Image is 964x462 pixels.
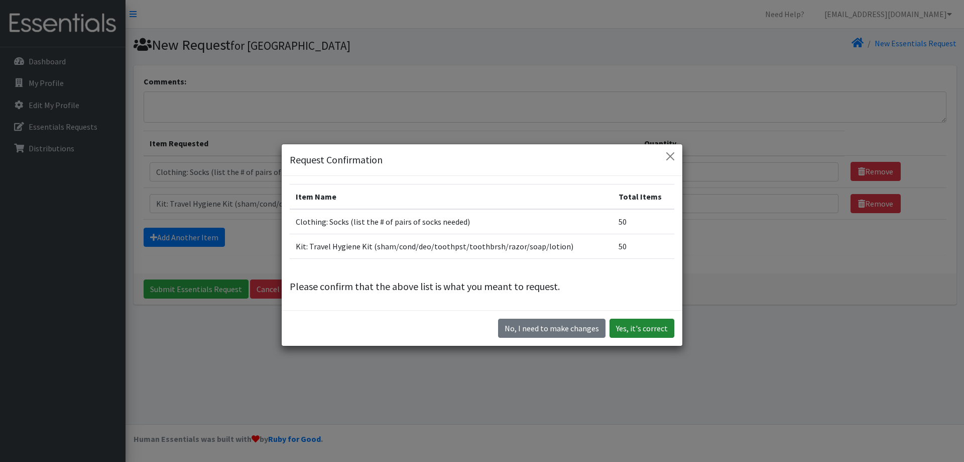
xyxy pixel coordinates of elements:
button: Yes, it's correct [610,319,674,338]
td: 50 [613,234,674,259]
h5: Request Confirmation [290,152,383,167]
th: Total Items [613,184,674,210]
td: 50 [613,209,674,234]
p: Please confirm that the above list is what you meant to request. [290,279,674,294]
td: Kit: Travel Hygiene Kit (sham/cond/deo/toothpst/toothbrsh/razor/soap/lotion) [290,234,613,259]
button: No I need to make changes [498,319,606,338]
th: Item Name [290,184,613,210]
button: Close [662,148,678,164]
td: Clothing: Socks (list the # of pairs of socks needed) [290,209,613,234]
